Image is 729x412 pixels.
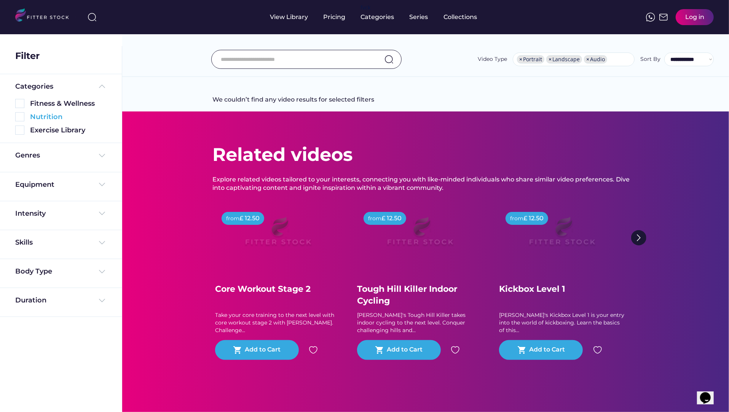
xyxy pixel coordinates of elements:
[15,82,53,91] div: Categories
[233,345,242,355] button: shopping_cart
[15,99,24,108] img: Rectangle%205126.svg
[270,13,308,21] div: View Library
[361,13,394,21] div: Categories
[30,126,107,135] div: Exercise Library
[15,112,24,121] img: Rectangle%205126.svg
[451,345,460,355] img: heart.svg
[499,312,625,334] div: [PERSON_NAME]'s Kickbox Level 1 is your entry into the world of kickboxing. Learn the basics of t...
[640,56,660,63] div: Sort By
[97,267,107,276] img: Frame%20%284%29.svg
[697,382,721,404] iframe: chat widget
[15,49,40,62] div: Filter
[371,207,469,262] img: Frame%2079%20%281%29.svg
[15,151,40,160] div: Genres
[245,345,281,355] div: Add to Cart
[586,57,589,62] span: ×
[309,345,318,355] img: heart.svg
[97,209,107,218] img: Frame%20%284%29.svg
[685,13,704,21] div: Log in
[215,312,341,334] div: Take your core training to the next level with core workout stage 2 with [PERSON_NAME]. Challenge...
[324,13,346,21] div: Pricing
[410,13,429,21] div: Series
[519,57,522,62] span: ×
[97,296,107,305] img: Frame%20%284%29.svg
[97,82,107,91] img: Frame%20%285%29.svg
[631,230,646,245] img: Group%201000002322%20%281%29.svg
[15,296,46,305] div: Duration
[513,207,611,262] img: Frame%2079%20%281%29.svg
[97,151,107,160] img: Frame%20%284%29.svg
[659,13,668,22] img: Frame%2051.svg
[212,142,353,167] div: Related videos
[546,55,582,64] li: Landscape
[15,209,46,218] div: Intensity
[368,215,381,223] div: from
[215,283,341,295] div: Core Workout Stage 2
[15,267,52,276] div: Body Type
[97,238,107,247] img: Frame%20%284%29.svg
[478,56,507,63] div: Video Type
[444,13,477,21] div: Collections
[357,283,483,307] div: Tough Hill Killer Indoor Cycling
[15,238,34,247] div: Skills
[212,175,639,192] div: Explore related videos tailored to your interests, connecting you with like-minded individuals wh...
[387,345,423,355] div: Add to Cart
[584,55,607,64] li: Audio
[375,345,384,355] button: shopping_cart
[15,180,54,189] div: Equipment
[646,13,655,22] img: meteor-icons_whatsapp%20%281%29.svg
[357,312,483,334] div: [PERSON_NAME]'s Tough Hill Killer takes indoor cycling to the next level. Conquer challenging hil...
[229,207,327,262] img: Frame%2079%20%281%29.svg
[226,215,239,223] div: from
[384,55,394,64] img: search-normal.svg
[15,8,75,24] img: LOGO.svg
[361,4,371,11] div: fvck
[97,180,107,189] img: Frame%20%284%29.svg
[30,112,107,122] div: Nutrition
[549,57,552,62] span: ×
[517,55,544,64] li: Portrait
[529,345,565,355] div: Add to Cart
[15,126,24,135] img: Rectangle%205126.svg
[212,95,374,111] div: We couldn’t find any video results for selected filters
[510,215,523,223] div: from
[499,283,625,295] div: Kickbox Level 1
[593,345,602,355] img: heart.svg
[88,13,97,22] img: search-normal%203.svg
[517,345,526,355] button: shopping_cart
[30,99,107,108] div: Fitness & Wellness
